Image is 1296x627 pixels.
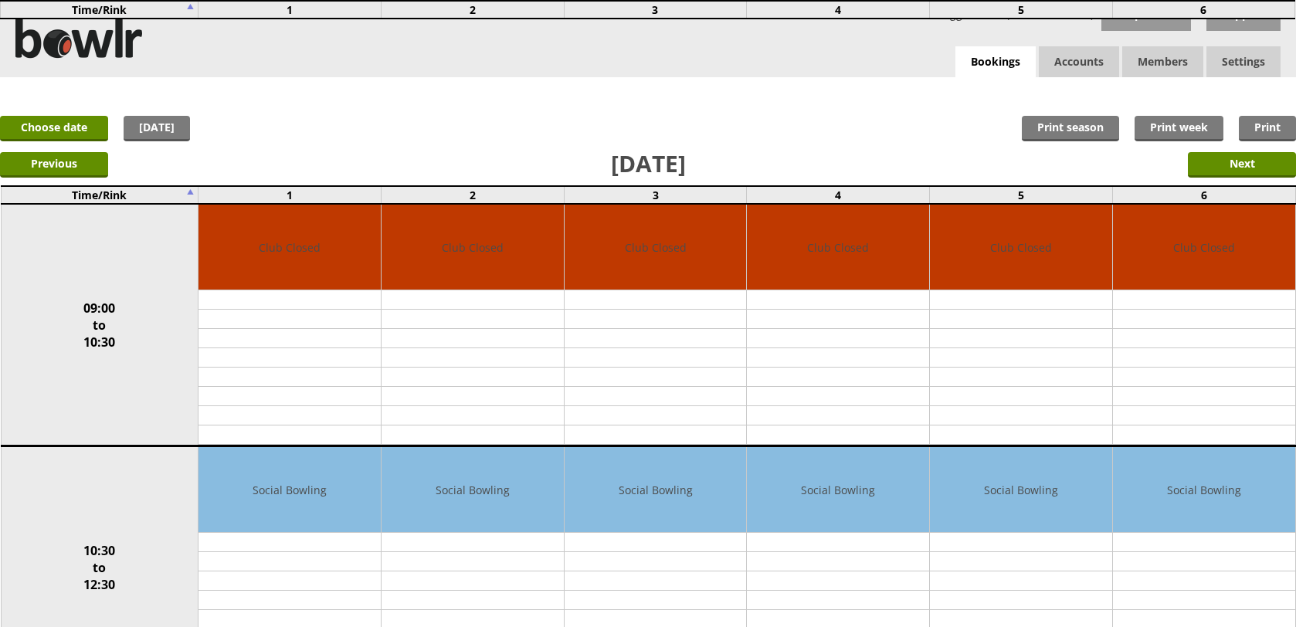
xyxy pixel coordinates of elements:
td: 6 [1112,1,1295,19]
td: Social Bowling [565,447,747,533]
td: Social Bowling [1113,447,1295,533]
span: Settings [1206,46,1281,77]
td: Time/Rink [1,186,198,204]
td: 4 [747,186,930,204]
td: 5 [930,186,1113,204]
a: Bookings [955,46,1036,78]
span: Accounts [1039,46,1119,77]
a: [DATE] [124,116,190,141]
td: Club Closed [198,205,381,290]
td: Club Closed [382,205,564,290]
td: 2 [382,186,565,204]
td: Social Bowling [198,447,381,533]
td: Club Closed [930,205,1112,290]
td: Social Bowling [930,447,1112,533]
td: 5 [929,1,1112,19]
td: Social Bowling [382,447,564,533]
td: 4 [747,1,930,19]
td: 1 [198,1,382,19]
input: Next [1188,152,1296,178]
td: Club Closed [565,205,747,290]
td: Social Bowling [747,447,929,533]
td: 3 [564,186,747,204]
td: 09:00 to 10:30 [1,204,198,446]
a: Print season [1022,116,1119,141]
td: Club Closed [1113,205,1295,290]
td: 6 [1112,186,1295,204]
td: 3 [564,1,747,19]
td: 1 [198,186,382,204]
a: Print [1239,116,1296,141]
td: Time/Rink [1,1,198,19]
td: Club Closed [747,205,929,290]
span: Members [1122,46,1203,77]
a: Print week [1135,116,1223,141]
td: 2 [381,1,564,19]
